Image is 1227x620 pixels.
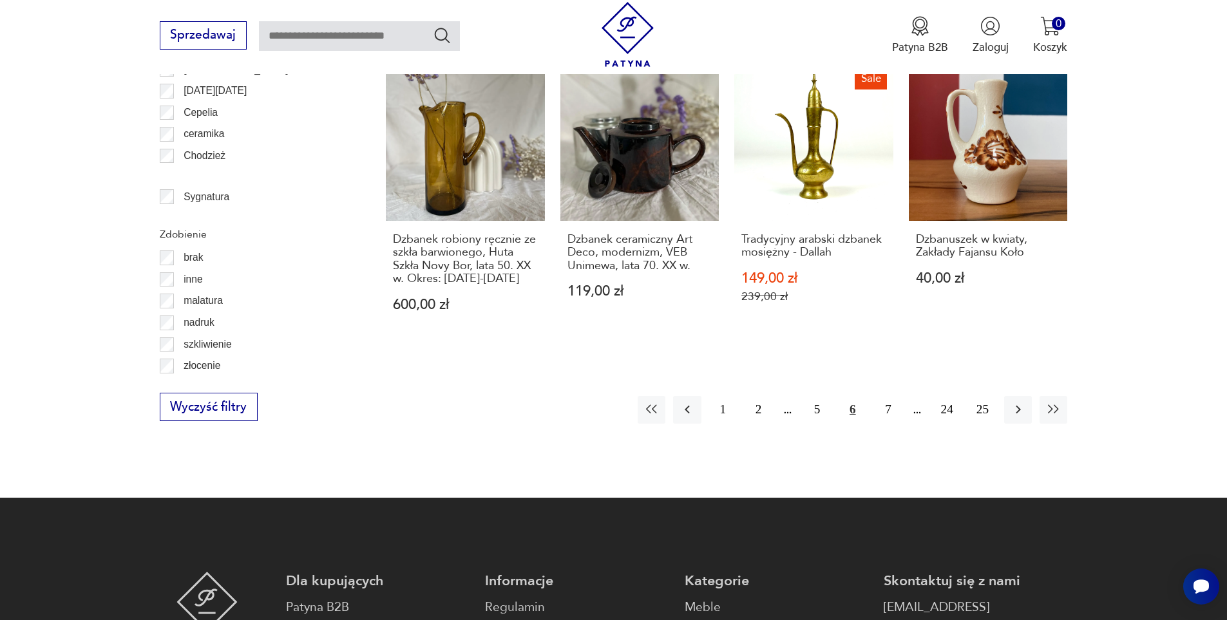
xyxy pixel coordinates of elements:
[892,16,948,55] a: Ikona medaluPatyna B2B
[741,233,886,259] h3: Tradycyjny arabski dzbanek mosiężny - Dallah
[160,31,247,41] a: Sprzedawaj
[184,336,232,353] p: szkliwienie
[874,396,902,424] button: 7
[560,62,719,341] a: Dzbanek ceramiczny Art Deco, modernizm, VEB Unimewa, lata 70. XX w.Dzbanek ceramiczny Art Deco, m...
[286,572,470,590] p: Dla kupujących
[184,147,225,164] p: Chodzież
[1040,16,1060,36] img: Ikona koszyka
[973,40,1009,55] p: Zaloguj
[184,104,218,121] p: Cepelia
[184,169,222,185] p: Ćmielów
[685,572,868,590] p: Kategorie
[745,396,772,424] button: 2
[485,572,669,590] p: Informacje
[1052,17,1065,30] div: 0
[485,598,669,617] a: Regulamin
[910,16,930,36] img: Ikona medalu
[973,16,1009,55] button: Zaloguj
[184,357,220,374] p: złocenie
[803,396,831,424] button: 5
[386,62,545,341] a: Dzbanek robiony ręcznie ze szkła barwionego, Huta Szkła Novy Bor, lata 50. XX w. Okres: 1950-1959...
[433,26,452,44] button: Szukaj
[567,233,712,272] h3: Dzbanek ceramiczny Art Deco, modernizm, VEB Unimewa, lata 70. XX w.
[933,396,961,424] button: 24
[1033,16,1067,55] button: 0Koszyk
[184,249,203,266] p: brak
[393,233,538,286] h3: Dzbanek robiony ręcznie ze szkła barwionego, Huta Szkła Novy Bor, lata 50. XX w. Okres: [DATE]-[D...
[969,396,996,424] button: 25
[160,393,258,421] button: Wyczyść filtry
[892,16,948,55] button: Patyna B2B
[909,62,1068,341] a: Dzbanuszek w kwiaty, Zakłady Fajansu KołoDzbanuszek w kwiaty, Zakłady Fajansu Koło40,00 zł
[286,598,470,617] a: Patyna B2B
[916,272,1061,285] p: 40,00 zł
[980,16,1000,36] img: Ikonka użytkownika
[709,396,737,424] button: 1
[160,21,247,50] button: Sprzedawaj
[1183,568,1219,605] iframe: Smartsupp widget button
[1033,40,1067,55] p: Koszyk
[916,233,1061,259] h3: Dzbanuszek w kwiaty, Zakłady Fajansu Koło
[892,40,948,55] p: Patyna B2B
[184,126,224,142] p: ceramika
[884,572,1067,590] p: Skontaktuj się z nami
[685,598,868,617] a: Meble
[839,396,866,424] button: 6
[184,292,223,309] p: malatura
[184,189,229,205] p: Sygnatura
[393,298,538,312] p: 600,00 zł
[184,82,247,99] p: [DATE][DATE]
[741,290,886,303] p: 239,00 zł
[567,285,712,298] p: 119,00 zł
[734,62,893,341] a: SaleTradycyjny arabski dzbanek mosiężny - DallahTradycyjny arabski dzbanek mosiężny - Dallah149,0...
[184,314,214,331] p: nadruk
[184,271,202,288] p: inne
[741,272,886,285] p: 149,00 zł
[595,2,660,67] img: Patyna - sklep z meblami i dekoracjami vintage
[160,226,349,243] p: Zdobienie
